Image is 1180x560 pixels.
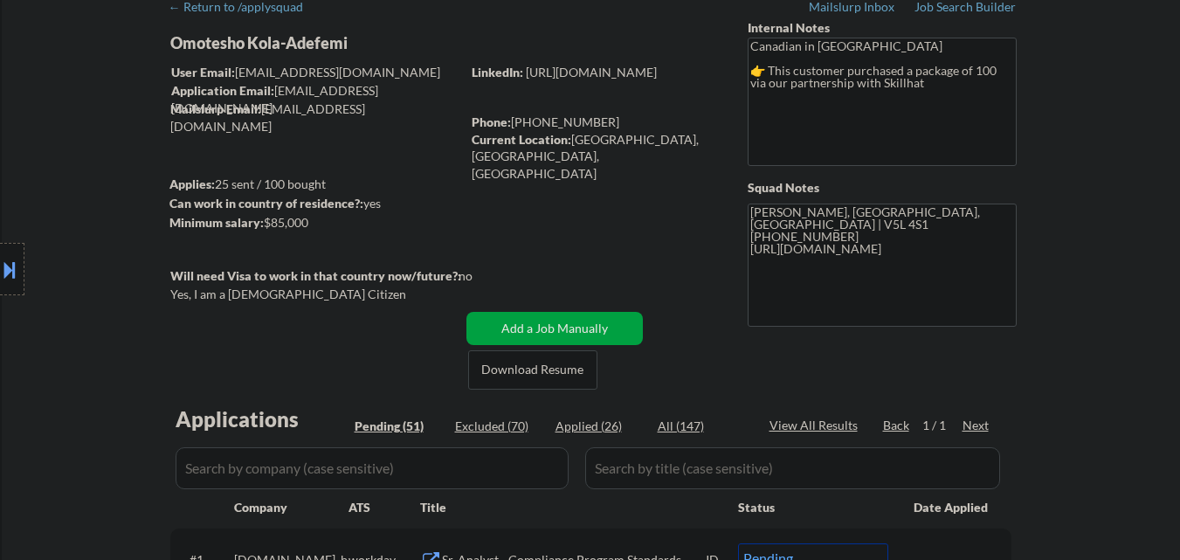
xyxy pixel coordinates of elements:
button: Add a Job Manually [466,312,643,345]
div: [EMAIL_ADDRESS][DOMAIN_NAME] [171,82,460,116]
div: Yes, I am a [DEMOGRAPHIC_DATA] Citizen [170,286,466,303]
div: Applied (26) [555,418,643,435]
strong: Application Email: [171,83,274,98]
div: Date Applied [914,499,990,516]
div: ← Return to /applysquad [169,1,320,13]
div: Internal Notes [748,19,1017,37]
div: Job Search Builder [914,1,1017,13]
div: Mailslurp Inbox [809,1,896,13]
div: [EMAIL_ADDRESS][DOMAIN_NAME] [171,64,460,81]
div: Title [420,499,721,516]
div: Company [234,499,348,516]
div: 25 sent / 100 bought [169,176,460,193]
div: Back [883,417,911,434]
div: Pending (51) [355,418,442,435]
div: 1 / 1 [922,417,963,434]
div: no [459,267,508,285]
input: Search by title (case sensitive) [585,447,1000,489]
div: Status [738,491,888,522]
div: [PHONE_NUMBER] [472,114,719,131]
strong: Will need Visa to work in that country now/future?: [170,268,461,283]
strong: User Email: [171,65,235,80]
div: Next [963,417,990,434]
div: Excluded (70) [455,418,542,435]
div: $85,000 [169,214,460,232]
input: Search by company (case sensitive) [176,447,569,489]
div: [GEOGRAPHIC_DATA], [GEOGRAPHIC_DATA], [GEOGRAPHIC_DATA] [472,131,719,183]
div: [EMAIL_ADDRESS][DOMAIN_NAME] [170,100,460,135]
div: Omotesho Kola-Adefemi [170,32,529,54]
div: All (147) [658,418,745,435]
strong: Current Location: [472,132,571,147]
strong: Phone: [472,114,511,129]
strong: LinkedIn: [472,65,523,80]
div: Squad Notes [748,179,1017,197]
button: Download Resume [468,350,597,390]
div: View All Results [769,417,863,434]
div: ATS [348,499,420,516]
strong: Mailslurp Email: [170,101,261,116]
a: [URL][DOMAIN_NAME] [526,65,657,80]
